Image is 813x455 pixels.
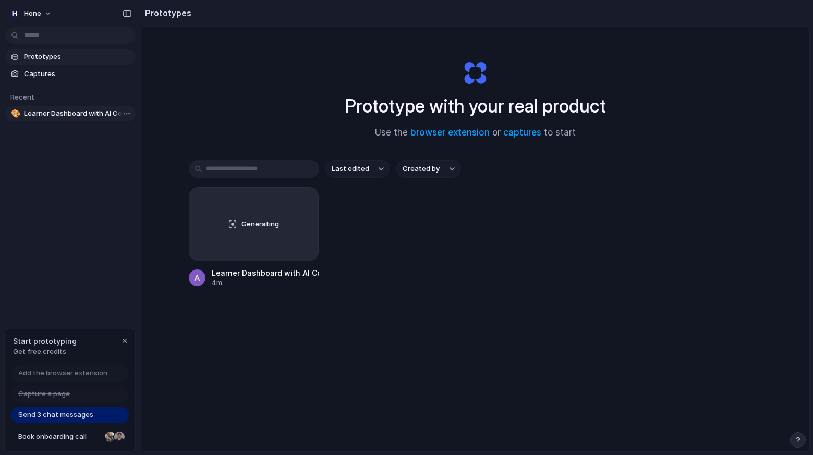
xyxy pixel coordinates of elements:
[241,219,279,229] span: Generating
[189,187,319,288] a: GeneratingLearner Dashboard with AI Coach Chat4m
[410,127,490,138] a: browser extension
[13,336,77,347] span: Start prototyping
[11,428,129,445] a: Book onboarding call
[18,410,93,420] span: Send 3 chat messages
[396,160,461,178] button: Created by
[5,66,136,82] a: Captures
[332,164,369,174] span: Last edited
[212,278,319,288] div: 4m
[24,8,41,19] span: Hone
[24,69,131,79] span: Captures
[5,49,136,65] a: Prototypes
[113,431,126,443] div: Christian Iacullo
[5,5,57,22] button: Hone
[212,267,319,278] div: Learner Dashboard with AI Coach Chat
[503,127,541,138] a: captures
[375,126,576,140] span: Use the or to start
[403,164,440,174] span: Created by
[5,106,136,121] a: 🎨Learner Dashboard with AI Coach Chat
[24,52,131,62] span: Prototypes
[18,432,101,442] span: Book onboarding call
[141,7,191,19] h2: Prototypes
[10,93,34,101] span: Recent
[11,108,18,120] div: 🎨
[24,108,131,119] span: Learner Dashboard with AI Coach Chat
[9,108,20,119] button: 🎨
[18,389,70,399] span: Capture a page
[345,92,606,120] h1: Prototype with your real product
[104,431,116,443] div: Nicole Kubica
[13,347,77,357] span: Get free credits
[18,368,107,378] span: Add the browser extension
[325,160,390,178] button: Last edited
